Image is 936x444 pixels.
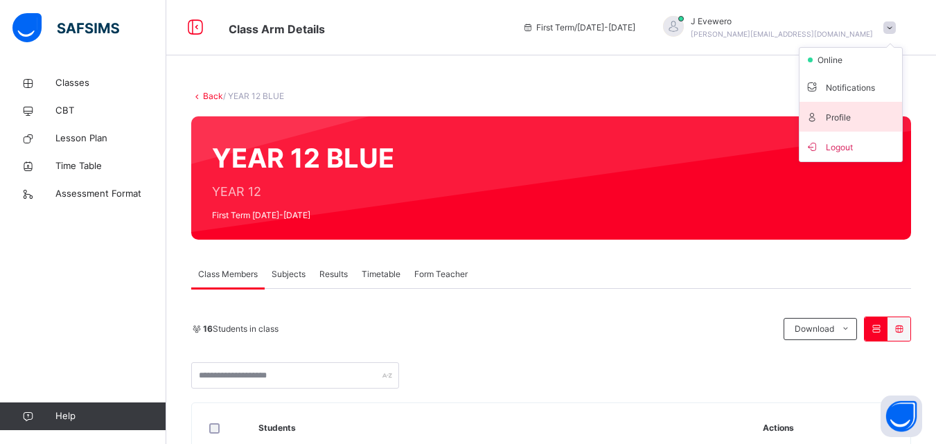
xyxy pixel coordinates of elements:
[881,396,922,437] button: Open asap
[55,187,166,201] span: Assessment Format
[649,15,903,40] div: JEvewero
[203,323,279,335] span: Students in class
[522,21,635,34] span: session/term information
[800,102,902,132] li: dropdown-list-item-text-4
[55,409,166,423] span: Help
[229,22,325,36] span: Class Arm Details
[816,54,851,66] span: online
[805,107,897,126] span: Profile
[203,323,213,334] b: 16
[691,30,873,38] span: [PERSON_NAME][EMAIL_ADDRESS][DOMAIN_NAME]
[55,76,166,90] span: Classes
[55,132,166,145] span: Lesson Plan
[800,72,902,102] li: dropdown-list-item-text-3
[414,268,468,281] span: Form Teacher
[198,268,258,281] span: Class Members
[805,137,897,156] span: Logout
[362,268,400,281] span: Timetable
[800,132,902,161] li: dropdown-list-item-buttom-7
[805,78,897,96] span: Notifications
[12,13,119,42] img: safsims
[319,268,348,281] span: Results
[272,268,306,281] span: Subjects
[203,91,223,101] a: Back
[691,15,873,28] span: J Evewero
[800,48,902,72] li: dropdown-list-item-null-2
[223,91,284,101] span: / YEAR 12 BLUE
[795,323,834,335] span: Download
[55,104,166,118] span: CBT
[55,159,166,173] span: Time Table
